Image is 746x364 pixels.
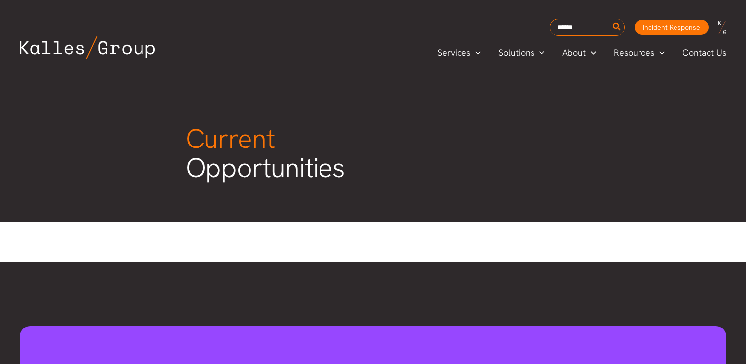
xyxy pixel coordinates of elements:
a: Incident Response [635,20,709,35]
span: Menu Toggle [534,45,545,60]
span: Current [186,121,275,156]
span: Services [437,45,470,60]
span: Solutions [498,45,534,60]
button: Search [611,19,623,35]
img: Kalles Group [20,36,155,59]
a: Contact Us [674,45,736,60]
span: Menu Toggle [654,45,665,60]
a: ResourcesMenu Toggle [605,45,674,60]
span: Opportunities [186,121,345,186]
span: Menu Toggle [470,45,481,60]
span: Resources [614,45,654,60]
a: AboutMenu Toggle [553,45,605,60]
span: Menu Toggle [586,45,596,60]
span: About [562,45,586,60]
nav: Primary Site Navigation [428,44,736,61]
a: ServicesMenu Toggle [428,45,490,60]
span: Contact Us [682,45,726,60]
a: SolutionsMenu Toggle [490,45,554,60]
